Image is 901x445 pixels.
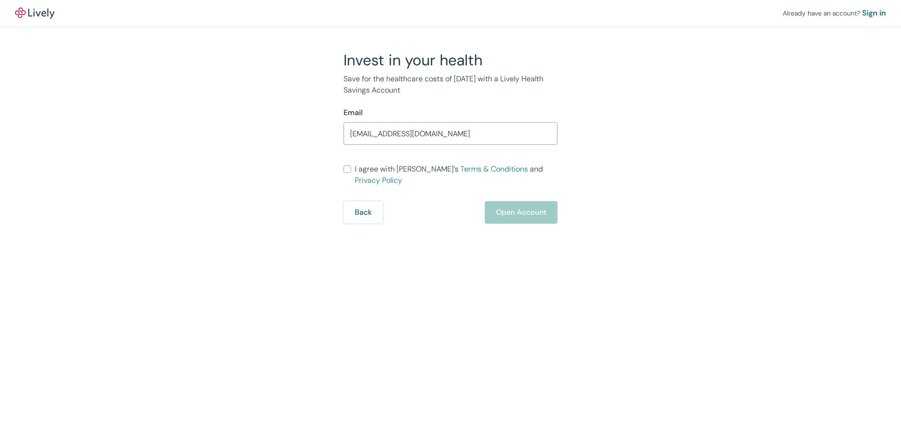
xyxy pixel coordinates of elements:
div: Already have an account? [783,8,886,19]
a: Sign in [862,8,886,19]
span: I agree with [PERSON_NAME]’s and [355,164,557,186]
button: Back [344,201,383,224]
label: Email [344,107,363,118]
h2: Invest in your health [344,51,557,70]
p: Save for the healthcare costs of [DATE] with a Lively Health Savings Account [344,73,557,96]
a: Terms & Conditions [460,164,528,174]
a: Privacy Policy [355,175,402,185]
a: LivelyLively [15,8,54,19]
img: Lively [15,8,54,19]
